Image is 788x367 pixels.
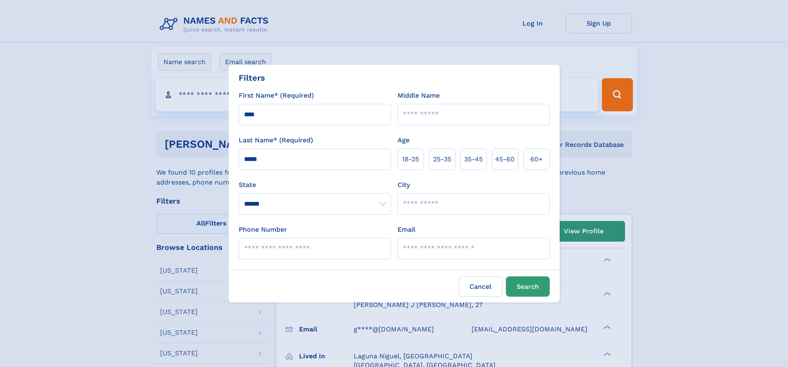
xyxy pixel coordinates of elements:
[398,135,410,145] label: Age
[495,154,515,164] span: 45‑60
[398,91,440,101] label: Middle Name
[398,180,410,190] label: City
[239,225,287,235] label: Phone Number
[239,91,314,101] label: First Name* (Required)
[464,154,483,164] span: 35‑45
[239,180,391,190] label: State
[239,135,313,145] label: Last Name* (Required)
[530,154,543,164] span: 60+
[402,154,419,164] span: 18‑25
[433,154,451,164] span: 25‑35
[459,276,503,297] label: Cancel
[398,225,415,235] label: Email
[506,276,550,297] button: Search
[239,72,265,84] div: Filters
